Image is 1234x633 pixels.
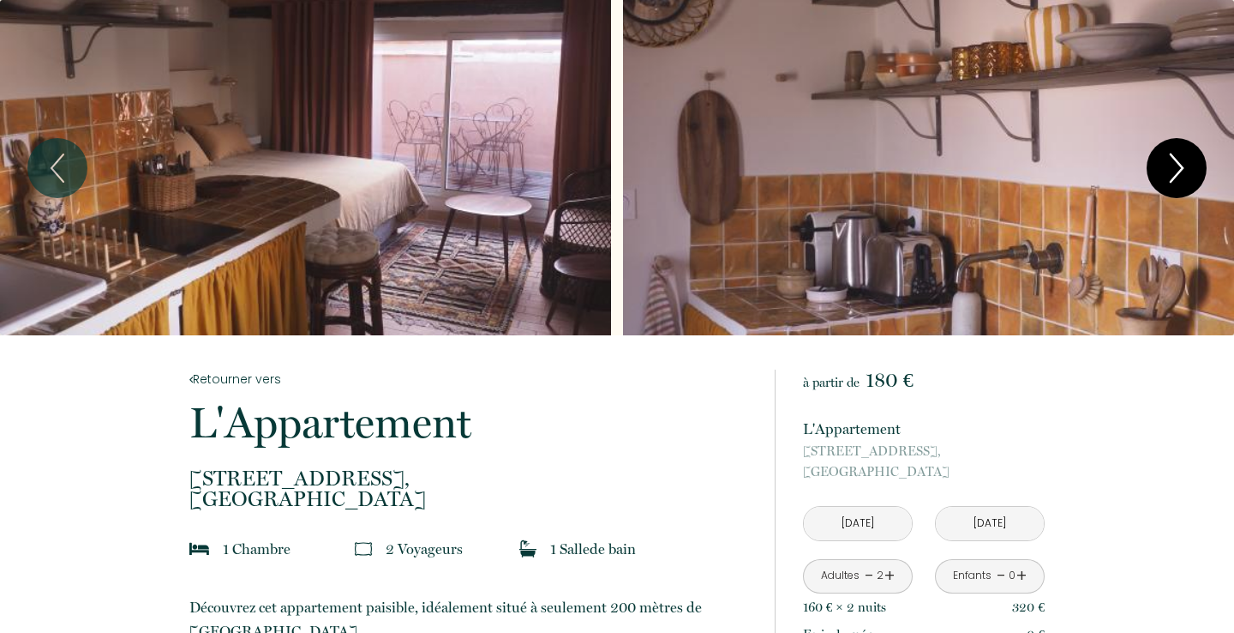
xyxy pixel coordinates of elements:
[457,540,463,558] span: s
[866,368,914,392] span: 180 €
[27,138,87,198] button: Previous
[936,507,1044,540] input: Départ
[803,375,860,390] span: à partir de
[189,370,752,389] a: Retourner vers
[821,568,860,584] div: Adultes
[189,468,752,509] p: [GEOGRAPHIC_DATA]
[189,401,752,444] p: L'Appartement
[1012,597,1045,618] p: 320 €
[1008,568,1016,584] div: 0
[865,563,874,589] a: -
[1016,563,1027,589] a: +
[1147,138,1207,198] button: Next
[223,537,291,561] p: 1 Chambre
[803,441,1045,482] p: [GEOGRAPHIC_DATA]
[803,441,1045,461] span: [STREET_ADDRESS],
[953,568,991,584] div: Enfants
[550,537,636,561] p: 1 Salle de bain
[189,468,752,489] span: [STREET_ADDRESS],
[804,507,912,540] input: Arrivée
[997,563,1006,589] a: -
[803,597,886,618] p: 160 € × 2 nuit
[881,600,886,615] span: s
[355,540,372,558] img: guests
[884,563,895,589] a: +
[386,537,463,561] p: 2 Voyageur
[803,417,1045,441] p: L'Appartement
[875,568,884,584] div: 2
